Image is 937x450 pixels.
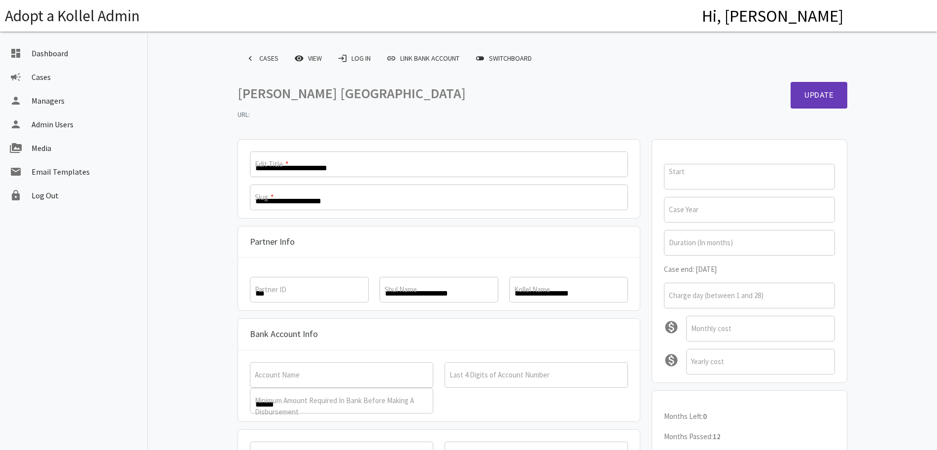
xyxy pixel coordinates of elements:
button: Update [791,82,847,109]
b: 12 [713,432,721,441]
i: dashboard [10,41,22,65]
i: campaign [10,65,22,89]
p: Bank Account Info [250,327,318,342]
p: Partner Info [250,234,295,250]
i: remove_red_eye [294,49,304,67]
p: Case end: [DATE] [664,263,835,276]
a: Link Bank Account [379,49,467,67]
i: monetization_on [664,353,686,368]
b: 0 [703,412,707,421]
i: monetization_on [664,320,686,335]
h4: Hi, [PERSON_NAME] [702,6,843,25]
i: perm_media [10,136,22,160]
p: Months Left: [664,410,835,423]
a: keyboard_arrow_leftCases [238,49,286,67]
i: keyboard_arrow_left [245,49,255,67]
i: person [10,89,22,112]
span: toggle_off [475,49,485,67]
i: email [10,160,22,184]
p: Months Passed: [664,430,835,443]
p: [PERSON_NAME] [GEOGRAPHIC_DATA] [238,82,537,106]
a: remove_red_eyeView [286,49,330,67]
i: person [10,112,22,136]
span: link [386,49,396,67]
a: loginLog In [330,49,379,67]
i: lock [10,184,22,207]
i: login [338,49,347,67]
strong: URL: [238,109,250,121]
a: toggle_offSwitchboard [467,49,540,67]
